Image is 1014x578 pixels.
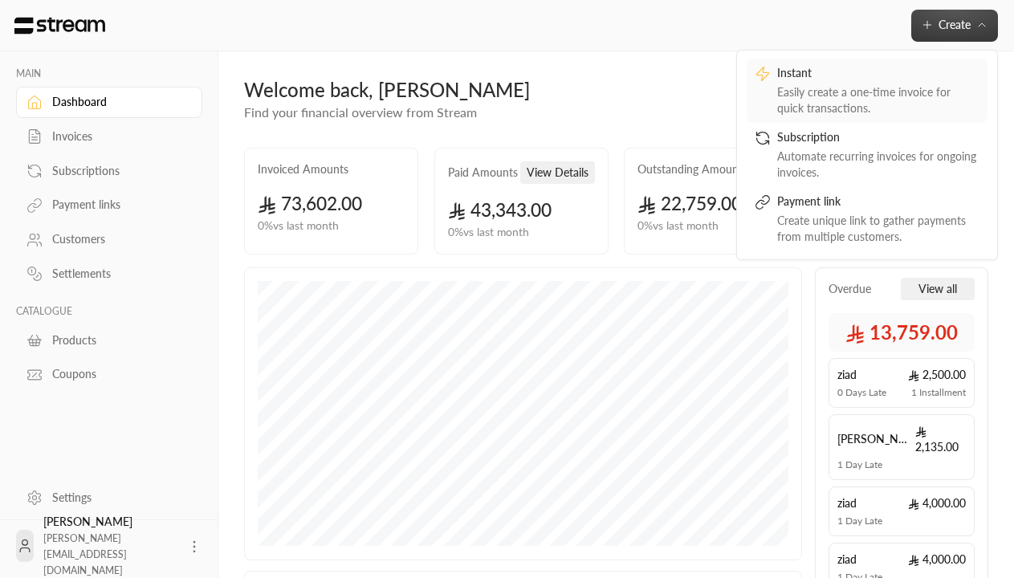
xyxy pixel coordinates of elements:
span: 0 % vs last month [637,218,719,234]
div: Customers [52,231,182,247]
span: 22,759.00 [637,193,742,214]
p: CATALOGUE [16,305,202,318]
span: 13,759.00 [845,320,958,345]
a: Subscriptions [16,155,202,186]
p: MAIN [16,67,202,80]
a: Coupons [16,359,202,390]
span: 0 % vs last month [258,218,339,234]
span: 2,135.00 [915,423,966,455]
span: 1 Installment [911,386,966,399]
a: ziad 4,000.001 Day Late [829,486,975,536]
a: Payment linkCreate unique link to gather payments from multiple customers. [747,187,988,251]
div: Coupons [52,366,182,382]
div: Welcome back, [PERSON_NAME] [244,77,856,103]
div: Products [52,332,182,348]
h2: Outstanding Amounts [637,161,747,177]
a: Customers [16,224,202,255]
span: 4,000.00 [908,495,966,511]
div: Subscription [777,129,979,149]
span: ziad [837,552,857,568]
div: Create unique link to gather payments from multiple customers. [777,213,979,245]
a: Payment links [16,189,202,221]
span: Find your financial overview from Stream [244,104,477,120]
div: Automate recurring invoices for ongoing invoices. [777,149,979,181]
button: View Details [520,161,595,184]
a: InstantEasily create a one-time invoice for quick transactions. [747,59,988,123]
span: 1 Day Late [837,458,882,471]
div: Dashboard [52,94,182,110]
div: Settings [52,490,182,506]
div: Subscriptions [52,163,182,179]
h2: Paid Amounts [448,165,518,181]
img: Logo [13,17,107,35]
a: ziad 2,500.000 Days Late1 Installment [829,358,975,408]
span: 2,500.00 [908,367,966,383]
span: 0 Days Late [837,386,886,399]
span: Overdue [829,281,871,297]
a: Dashboard [16,87,202,118]
a: [PERSON_NAME] 2,135.001 Day Late [829,414,975,480]
button: View all [901,278,975,300]
span: [PERSON_NAME][EMAIL_ADDRESS][DOMAIN_NAME] [43,532,127,576]
span: ziad [837,367,857,383]
span: ziad [837,495,857,511]
button: Create [911,10,998,42]
div: Easily create a one-time invoice for quick transactions. [777,84,979,116]
div: Payment links [52,197,182,213]
span: 73,602.00 [258,193,362,214]
div: Payment link [777,193,979,213]
span: 4,000.00 [908,552,966,568]
div: Instant [777,65,979,84]
span: 0 % vs last month [448,224,529,241]
div: [PERSON_NAME] [43,514,177,578]
a: SubscriptionAutomate recurring invoices for ongoing invoices. [747,123,988,187]
span: Create [939,18,971,31]
a: Settlements [16,258,202,290]
span: 43,343.00 [448,199,552,221]
a: Settings [16,482,202,513]
span: [PERSON_NAME] [837,431,915,447]
div: Invoices [52,128,182,144]
div: Settlements [52,266,182,282]
span: 1 Day Late [837,515,882,527]
h2: Invoiced Amounts [258,161,348,177]
a: Products [16,324,202,356]
a: Invoices [16,121,202,153]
